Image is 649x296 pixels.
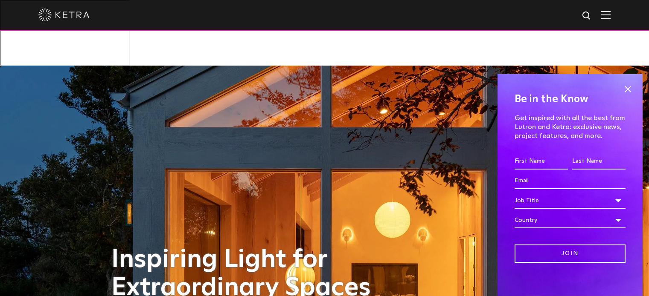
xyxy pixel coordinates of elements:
h4: Be in the Know [515,91,626,107]
div: Country [515,212,626,228]
img: ketra-logo-2019-white [38,9,90,21]
div: Job Title [515,193,626,209]
img: search icon [582,11,592,21]
img: Hamburger%20Nav.svg [601,11,611,19]
input: First Name [515,153,568,170]
input: Email [515,173,626,189]
p: Get inspired with all the best from Lutron and Ketra: exclusive news, project features, and more. [515,114,626,140]
input: Last Name [572,153,626,170]
input: Join [515,244,626,263]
